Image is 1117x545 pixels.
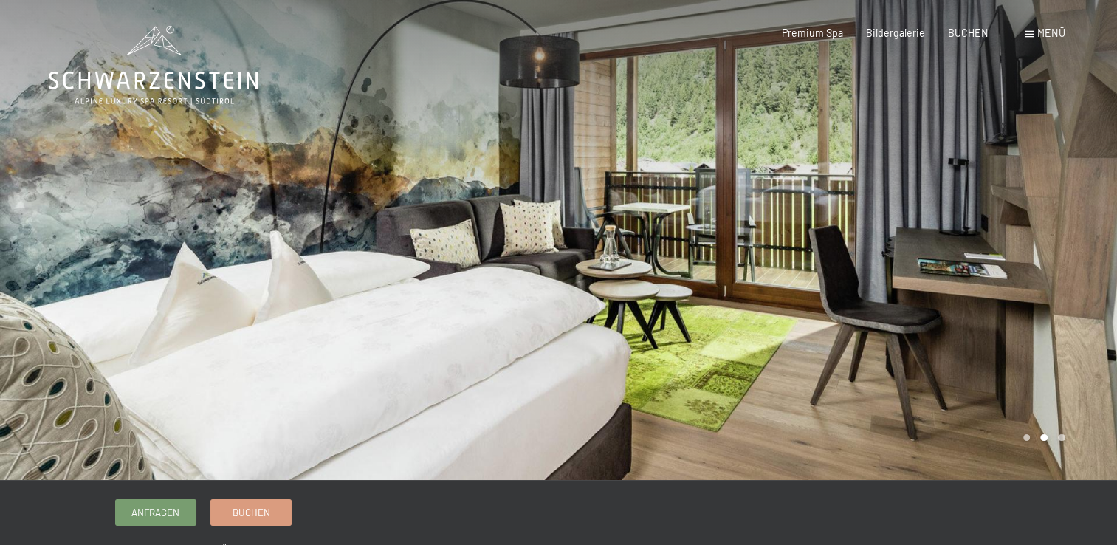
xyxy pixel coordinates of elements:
a: BUCHEN [948,27,989,39]
a: Anfragen [116,500,196,524]
a: Buchen [211,500,291,524]
span: Buchen [233,506,270,519]
a: Bildergalerie [866,27,925,39]
a: Premium Spa [782,27,843,39]
span: Menü [1037,27,1065,39]
span: Anfragen [131,506,179,519]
